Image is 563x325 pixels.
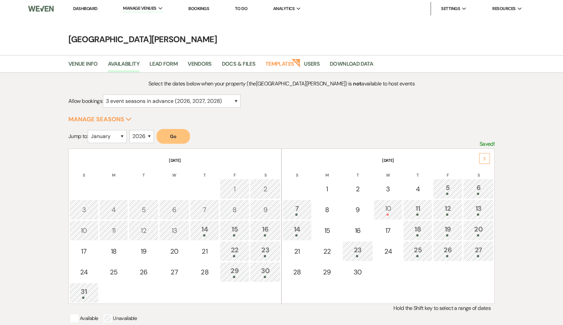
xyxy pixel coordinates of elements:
div: 22 [316,246,338,256]
div: 24 [377,246,399,256]
a: Availability [108,60,139,72]
th: M [312,164,342,178]
p: Saved! [480,140,495,148]
div: 16 [346,225,369,236]
div: 10 [377,203,399,216]
div: 28 [194,267,215,277]
div: 17 [73,246,95,256]
div: 11 [103,225,125,236]
p: Available [70,314,98,322]
div: 15 [316,225,338,236]
div: 30 [254,266,277,278]
div: 27 [163,267,186,277]
th: S [283,164,312,178]
th: F [433,164,463,178]
span: Allow bookings: [68,97,103,105]
th: F [220,164,250,178]
div: 23 [254,245,277,257]
div: 2 [346,184,369,194]
div: 29 [316,267,338,277]
div: 13 [467,203,490,216]
div: 4 [407,184,429,194]
th: M [99,164,128,178]
div: 15 [224,224,246,237]
div: 9 [346,205,369,215]
div: 13 [163,225,186,236]
a: Vendors [188,60,212,72]
div: 7 [286,203,308,216]
div: 14 [286,224,308,237]
div: 30 [346,267,369,277]
div: 12 [437,203,459,216]
div: 2 [254,184,277,194]
div: 17 [377,225,399,236]
button: Go [157,129,190,144]
strong: not [353,80,361,87]
a: Templates [265,60,294,72]
th: S [463,164,494,178]
p: Unavailable [104,314,137,322]
th: W [374,164,403,178]
div: 29 [224,266,246,278]
div: 21 [286,246,308,256]
div: 28 [286,267,308,277]
th: [DATE] [283,149,494,164]
div: 6 [163,205,186,215]
div: 10 [73,225,95,236]
div: 19 [437,224,459,237]
a: Docs & Files [222,60,255,72]
div: 8 [224,205,246,215]
div: 27 [467,245,490,257]
div: 26 [437,245,459,257]
div: 1 [316,184,338,194]
div: 4 [103,205,125,215]
a: Bookings [188,6,209,11]
a: Lead Form [149,60,178,72]
div: 24 [73,267,95,277]
span: Settings [441,5,460,12]
span: Jump to: [68,133,88,140]
span: Manage Venues [123,5,156,12]
p: Select the dates below when your property (the [GEOGRAPHIC_DATA][PERSON_NAME] ) is available to h... [122,79,441,88]
div: 3 [73,205,95,215]
th: S [69,164,99,178]
th: [DATE] [69,149,280,164]
div: 5 [132,205,155,215]
div: 23 [346,245,369,257]
div: 21 [194,246,215,256]
th: W [159,164,189,178]
div: 6 [467,183,490,195]
div: 16 [254,224,277,237]
div: 1 [224,184,246,194]
th: T [129,164,159,178]
a: Dashboard [73,6,97,11]
a: Venue Info [68,60,98,72]
div: 22 [224,245,246,257]
div: 19 [132,246,155,256]
div: 20 [163,246,186,256]
div: 31 [73,286,95,299]
div: 26 [132,267,155,277]
div: 25 [103,267,125,277]
div: 3 [377,184,399,194]
img: Weven Logo [28,2,54,16]
span: Analytics [273,5,295,12]
div: 25 [407,245,429,257]
div: 12 [132,225,155,236]
div: 11 [407,203,429,216]
div: 8 [316,205,338,215]
a: Download Data [330,60,373,72]
div: 18 [407,224,429,237]
th: T [342,164,373,178]
th: T [403,164,432,178]
div: 7 [194,205,215,215]
button: Manage Seasons [68,116,132,122]
a: To Do [235,6,247,11]
h4: [GEOGRAPHIC_DATA][PERSON_NAME] [40,34,523,45]
div: 14 [194,224,215,237]
th: S [250,164,280,178]
div: 9 [254,205,277,215]
th: T [190,164,219,178]
strong: New [292,58,301,67]
p: Hold the Shift key to select a range of dates [68,304,495,313]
